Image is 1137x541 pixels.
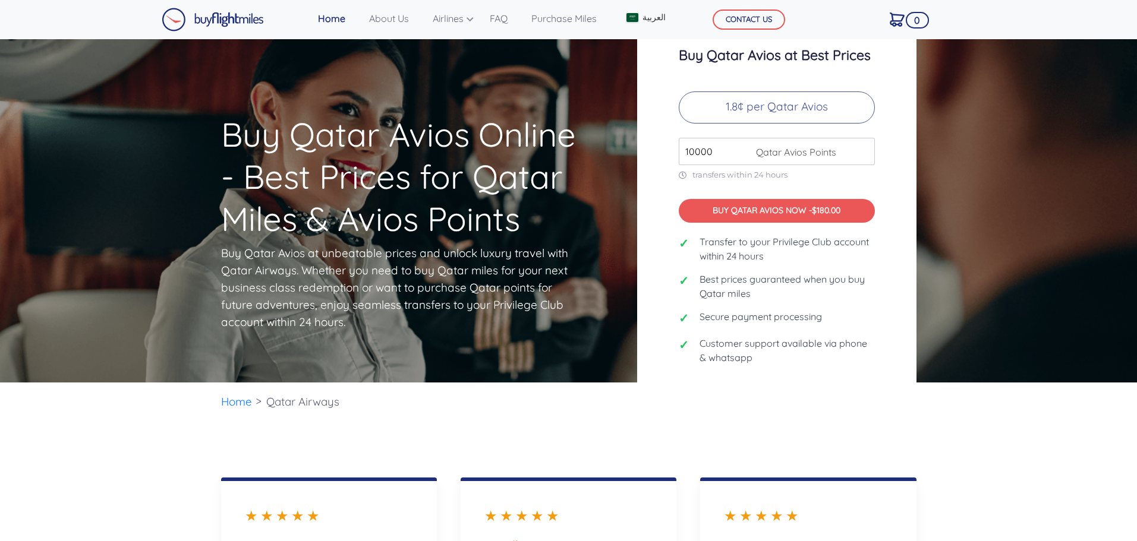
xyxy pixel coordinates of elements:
[812,205,840,216] span: $180.00
[700,272,875,300] span: Best prices guaranteed when you buy Qatar miles
[890,12,905,27] img: Cart
[700,235,875,263] span: Transfer to your Privilege Club account within 24 hours
[221,245,572,331] p: Buy Qatar Avios at unbeatable prices and unlock luxury travel with Qatar Airways. Whether you nee...
[679,272,691,290] span: ✓
[679,91,875,124] p: 1.8¢ per Qatar Avios
[245,505,413,526] div: ★★★★★
[713,10,785,30] button: CONTACT US
[679,336,691,354] span: ✓
[162,5,264,34] a: Buy Flight Miles Logo
[313,7,350,30] a: Home
[527,7,601,30] a: Purchase Miles
[622,7,669,29] a: العربية
[162,8,264,31] img: Buy Flight Miles Logo
[700,309,822,324] span: Secure payment processing
[679,309,691,327] span: ✓
[642,11,666,24] span: العربية
[221,46,591,241] h1: Buy Qatar Avios Online - Best Prices for Qatar Miles & Avios Points
[679,199,875,223] button: BUY QATAR AVIOS NOW -$180.00
[260,382,345,421] li: Qatar Airways
[700,336,875,365] span: Customer support available via phone & whatsapp
[484,505,653,526] div: ★★★★★
[364,7,414,30] a: About Us
[750,145,836,159] span: Qatar Avios Points
[221,394,252,409] a: Home
[428,7,471,30] a: Airlines
[679,235,691,252] span: ✓
[885,7,909,31] a: 0
[679,170,875,180] p: transfers within 24 hours
[906,12,929,29] span: 0
[485,7,512,30] a: FAQ
[724,505,892,526] div: ★★★★★
[626,13,638,22] img: Arabic
[679,48,875,63] h3: Buy Qatar Avios at Best Prices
